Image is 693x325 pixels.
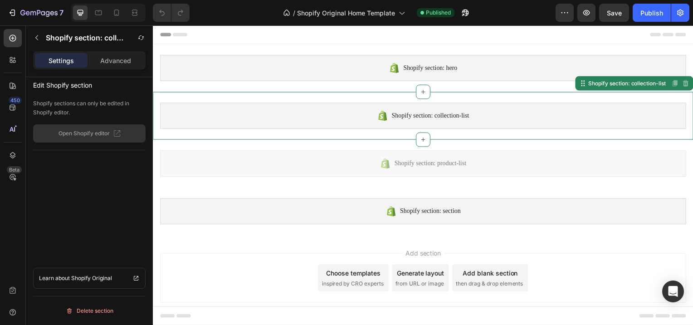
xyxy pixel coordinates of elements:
[100,56,131,65] p: Advanced
[249,182,310,192] span: Shopify section: section
[49,56,74,65] p: Settings
[33,77,146,91] p: Edit Shopify section
[251,224,294,234] span: Add section
[59,7,63,18] p: 7
[244,256,293,264] span: from URL or image
[175,245,229,254] div: Choose templates
[153,4,190,22] div: Undo/Redo
[59,129,110,138] p: Open Shopify editor
[170,256,232,264] span: inspired by CRO experts
[437,54,518,62] div: Shopify section: collection-list
[305,256,373,264] span: then drag & drop elements
[640,8,663,18] div: Publish
[33,124,146,143] button: Open Shopify editor
[71,274,112,283] p: Shopify Original
[312,245,367,254] div: Add blank section
[33,99,146,117] p: Shopify sections can only be edited in Shopify editor.
[243,133,315,144] span: Shopify section: product-list
[153,25,693,325] iframe: Design area
[46,32,126,43] p: Shopify section: collection-list
[297,8,395,18] span: Shopify Original Home Template
[599,4,629,22] button: Save
[7,166,22,173] div: Beta
[426,9,451,17] span: Published
[39,274,70,283] p: Learn about
[252,37,307,48] span: Shopify section: hero
[33,304,146,318] button: Delete section
[607,9,622,17] span: Save
[662,281,684,302] div: Open Intercom Messenger
[293,8,295,18] span: /
[33,268,146,289] a: Learn about Shopify Original
[9,97,22,104] div: 450
[240,85,318,96] span: Shopify section: collection-list
[633,4,671,22] button: Publish
[4,4,68,22] button: 7
[246,245,293,254] div: Generate layout
[66,305,113,316] div: Delete section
